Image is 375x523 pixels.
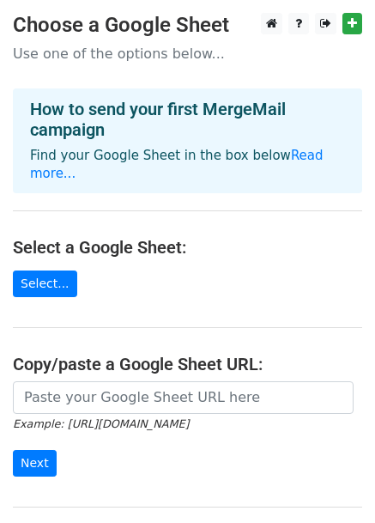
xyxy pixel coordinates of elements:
[13,45,362,63] p: Use one of the options below...
[13,417,189,430] small: Example: [URL][DOMAIN_NAME]
[13,450,57,477] input: Next
[13,381,354,414] input: Paste your Google Sheet URL here
[30,148,324,181] a: Read more...
[30,99,345,140] h4: How to send your first MergeMail campaign
[30,147,345,183] p: Find your Google Sheet in the box below
[13,237,362,258] h4: Select a Google Sheet:
[13,271,77,297] a: Select...
[13,354,362,374] h4: Copy/paste a Google Sheet URL:
[13,13,362,38] h3: Choose a Google Sheet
